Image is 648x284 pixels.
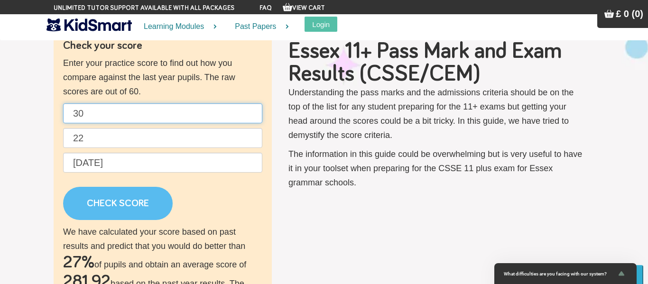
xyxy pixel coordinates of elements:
[63,40,262,51] h4: Check your score
[259,5,272,11] a: FAQ
[63,253,94,272] h2: 27%
[504,271,616,276] span: What difficulties are you facing with our system?
[288,85,585,142] p: Understanding the pass marks and the admissions criteria should be on the top of the list for any...
[283,2,292,12] img: Your items in the shopping basket
[63,103,262,123] input: English raw score
[223,14,295,39] a: Past Papers
[63,128,262,148] input: Maths raw score
[63,153,262,173] input: Date of birth (d/m/y) e.g. 27/12/2007
[504,268,627,279] button: Show survey - What difficulties are you facing with our system?
[283,5,325,11] a: View Cart
[63,56,262,99] p: Enter your practice score to find out how you compare against the last year pupils. The raw score...
[616,9,643,19] span: £ 0 (0)
[46,17,132,33] img: KidSmart logo
[288,147,585,190] p: The information in this guide could be overwhelming but is very useful to have it in your toolset...
[604,9,614,18] img: Your items in the shopping basket
[63,187,173,220] a: CHECK SCORE
[54,3,234,13] span: Unlimited tutor support available with all packages
[305,17,337,32] button: Login
[132,14,223,39] a: Learning Modules
[288,40,585,85] h1: Essex 11+ Pass Mark and Exam Results (CSSE/CEM)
